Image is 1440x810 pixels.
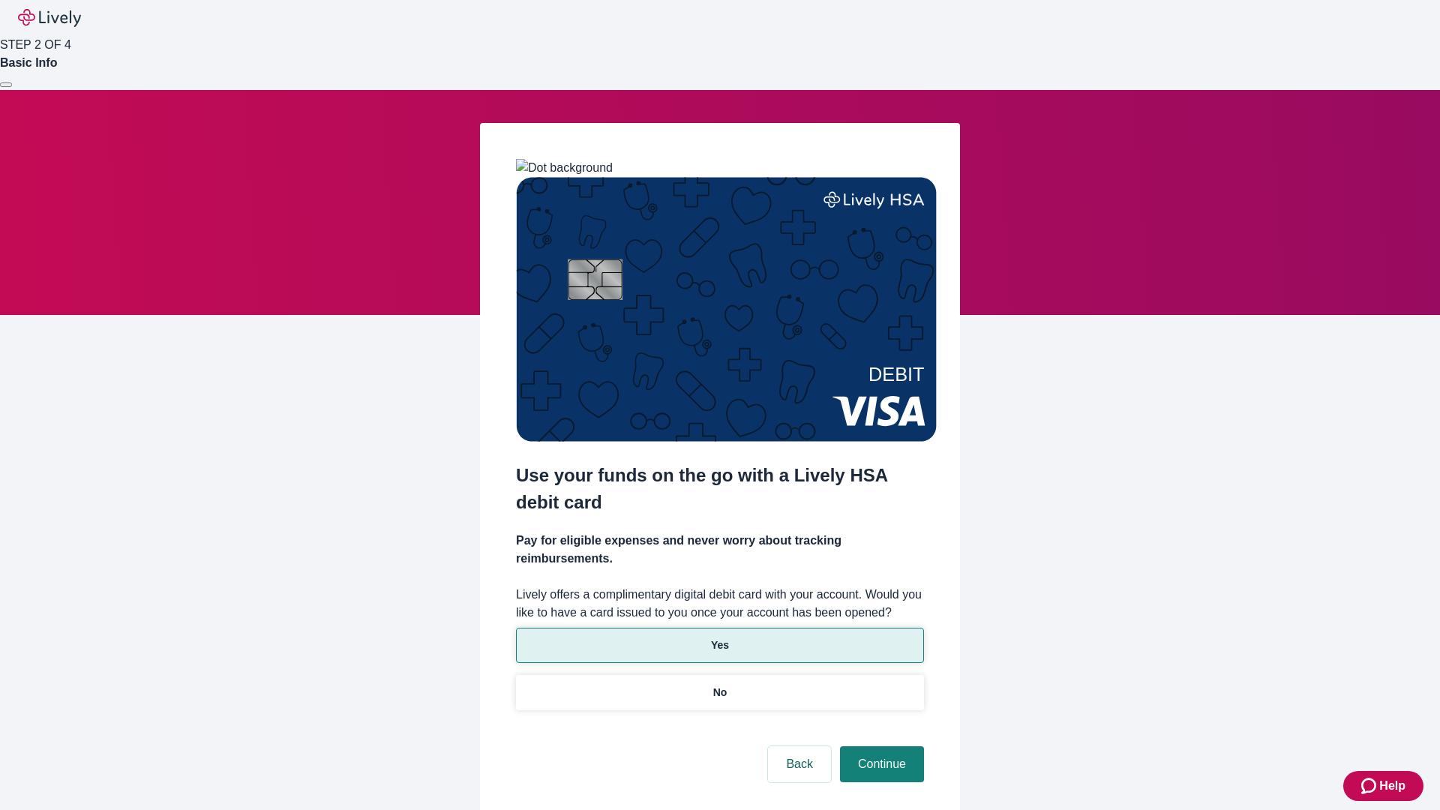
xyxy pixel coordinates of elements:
[768,746,831,782] button: Back
[516,462,924,516] h2: Use your funds on the go with a Lively HSA debit card
[516,177,937,442] img: Debit card
[1361,777,1379,795] svg: Zendesk support icon
[18,9,81,27] img: Lively
[713,685,727,700] p: No
[516,159,613,177] img: Dot background
[516,532,924,568] h4: Pay for eligible expenses and never worry about tracking reimbursements.
[516,675,924,710] button: No
[711,637,729,653] p: Yes
[1343,771,1423,801] button: Zendesk support iconHelp
[516,628,924,663] button: Yes
[516,586,924,622] label: Lively offers a complimentary digital debit card with your account. Would you like to have a card...
[1379,777,1405,795] span: Help
[840,746,924,782] button: Continue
